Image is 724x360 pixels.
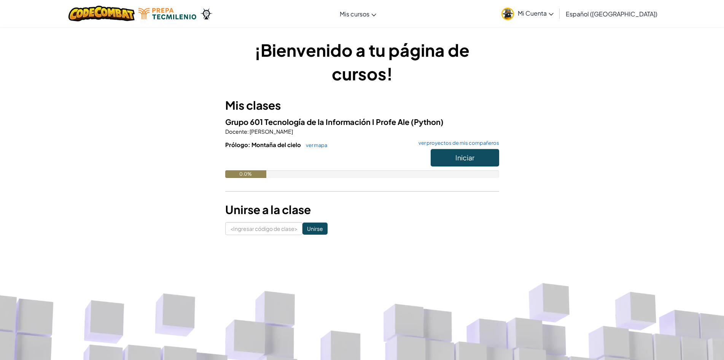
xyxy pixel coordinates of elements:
[225,202,311,217] font: Unirse a la clase
[250,128,293,135] font: [PERSON_NAME]
[225,222,302,235] input: <Ingresar código de clase>
[566,10,657,18] font: Español ([GEOGRAPHIC_DATA])
[225,117,409,126] font: Grupo 601 Tecnología de la Información I Profe Ale
[340,10,369,18] font: Mis cursos
[431,149,499,166] button: Iniciar
[418,140,499,146] font: ver proyectos de mis compañeros
[200,8,212,19] img: Ozaria
[336,3,380,24] a: Mis cursos
[138,8,196,19] img: Logotipo de Tecmilenio
[501,8,514,20] img: avatar
[498,2,557,26] a: Mi Cuenta
[455,153,474,162] font: Iniciar
[68,6,135,21] img: Logotipo de CodeCombat
[411,117,444,126] font: (Python)
[225,128,247,135] font: Docente
[255,39,469,84] font: ¡Bienvenido a tu página de cursos!
[247,128,249,135] font: :
[302,222,328,235] input: Unirse
[239,171,252,177] font: 0.0%
[562,3,661,24] a: Español ([GEOGRAPHIC_DATA])
[225,141,301,148] font: Prólogo: Montaña del cielo
[518,9,547,17] font: Mi Cuenta
[225,98,281,112] font: Mis clases
[306,142,327,148] font: ver mapa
